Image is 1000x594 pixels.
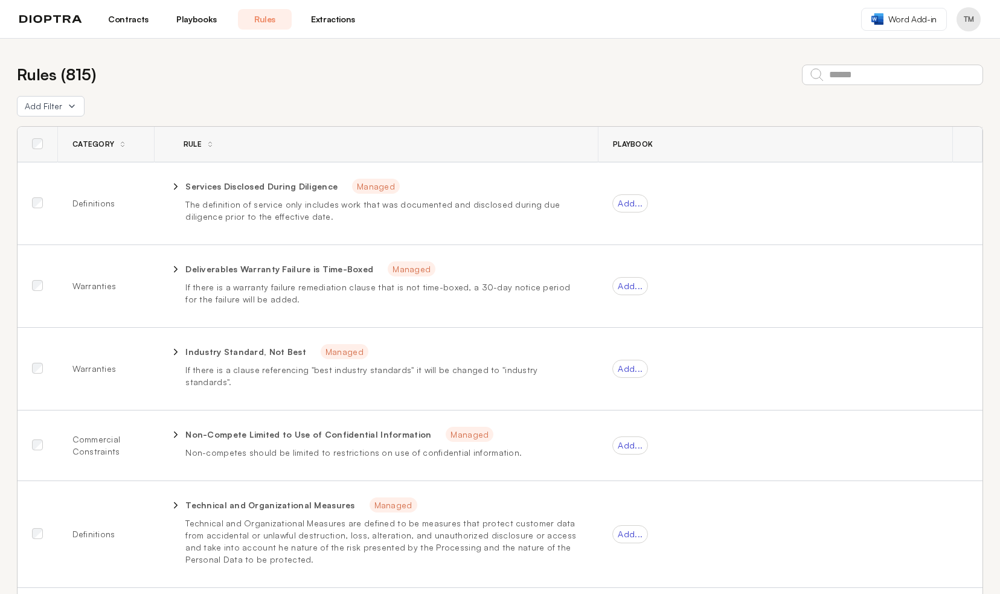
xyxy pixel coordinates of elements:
[17,96,85,117] button: Add Filter
[871,13,883,25] img: word
[185,346,306,358] p: Industry Standard, Not Best
[185,364,583,388] p: If there is a clause referencing "best industry standards" it will be changed to "industry standa...
[185,517,583,566] p: Technical and Organizational Measures are defined to be measures that protect customer data from ...
[612,277,648,295] div: Add...
[352,179,400,194] span: Managed
[169,139,202,149] div: Rule
[861,8,947,31] a: Word Add-in
[612,436,648,455] div: Add...
[612,360,648,378] div: Add...
[306,9,360,30] a: Extractions
[19,15,82,24] img: logo
[321,344,368,359] span: Managed
[17,63,96,86] h2: Rules ( 815 )
[170,9,223,30] a: Playbooks
[185,199,583,223] p: The definition of service only includes work that was documented and disclosed during due diligen...
[58,162,155,245] td: Definitions
[101,9,155,30] a: Contracts
[388,261,435,276] span: Managed
[957,7,981,31] button: Profile menu
[185,447,583,459] p: Non-competes should be limited to restrictions on use of confidential information.
[613,139,653,149] span: Playbook
[370,497,417,513] span: Managed
[185,263,373,275] p: Deliverables Warranty Failure is Time-Boxed
[238,9,292,30] a: Rules
[58,245,155,328] td: Warranties
[446,427,493,442] span: Managed
[888,13,937,25] span: Word Add-in
[185,429,431,441] p: Non-Compete Limited to Use of Confidential Information
[72,139,114,149] span: Category
[58,328,155,410] td: Warranties
[25,100,62,112] span: Add Filter
[185,180,338,193] p: Services Disclosed During Diligence
[612,194,648,212] div: Add...
[185,281,583,305] p: If there is a warranty failure remediation clause that is not time-boxed, a 30-day notice period ...
[58,481,155,588] td: Definitions
[58,410,155,481] td: Commercial Constraints
[185,499,354,511] p: Technical and Organizational Measures
[612,525,648,543] div: Add...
